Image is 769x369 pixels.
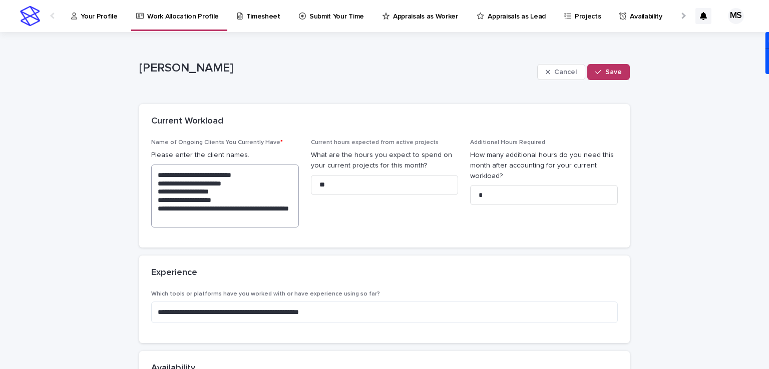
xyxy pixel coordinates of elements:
p: Please enter the client names. [151,150,299,160]
span: Which tools or platforms have you worked with or have experience using so far? [151,291,380,297]
div: MS [728,8,744,24]
span: Cancel [554,68,577,75]
button: Save [587,64,630,80]
p: [PERSON_NAME] [139,61,533,75]
h2: Current Workload [151,116,223,127]
p: What are the hours you expect to spend on your current projects for this month? [311,150,459,171]
span: Current hours expected from active projects [311,139,439,145]
img: stacker-logo-s-only.png [20,6,40,26]
p: How many additional hours do you need this month after accounting for your current workload? [470,150,618,181]
button: Cancel [537,64,585,80]
h2: Experience [151,267,197,278]
span: Additional Hours Required [470,139,545,145]
span: Save [605,68,622,75]
span: Name of Ongoing Clients You Currently Have [151,139,283,145]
